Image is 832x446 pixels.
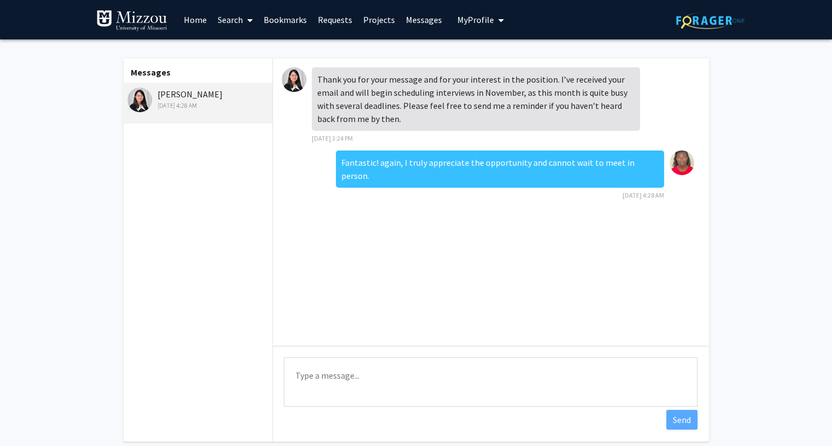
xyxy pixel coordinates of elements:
[312,134,353,142] span: [DATE] 3:24 PM
[400,1,447,39] a: Messages
[8,397,46,438] iframe: Chat
[178,1,212,39] a: Home
[282,67,306,92] img: Xiaoping Xin
[312,67,640,131] div: Thank you for your message and for your interest in the position. I’ve received your email and wi...
[457,14,494,25] span: My Profile
[676,12,744,29] img: ForagerOne Logo
[127,101,270,111] div: [DATE] 4:28 AM
[131,67,171,78] b: Messages
[312,1,358,39] a: Requests
[258,1,312,39] a: Bookmarks
[358,1,400,39] a: Projects
[336,150,664,188] div: Fantastic! again, I truly appreciate the opportunity and cannot wait to meet in person.
[622,191,664,199] span: [DATE] 4:28 AM
[666,410,697,430] button: Send
[670,150,694,175] img: Rahman Franklin
[127,88,270,111] div: [PERSON_NAME]
[212,1,258,39] a: Search
[284,357,697,407] textarea: Message
[127,88,152,112] img: Xiaoping Xin
[96,10,167,32] img: University of Missouri Logo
